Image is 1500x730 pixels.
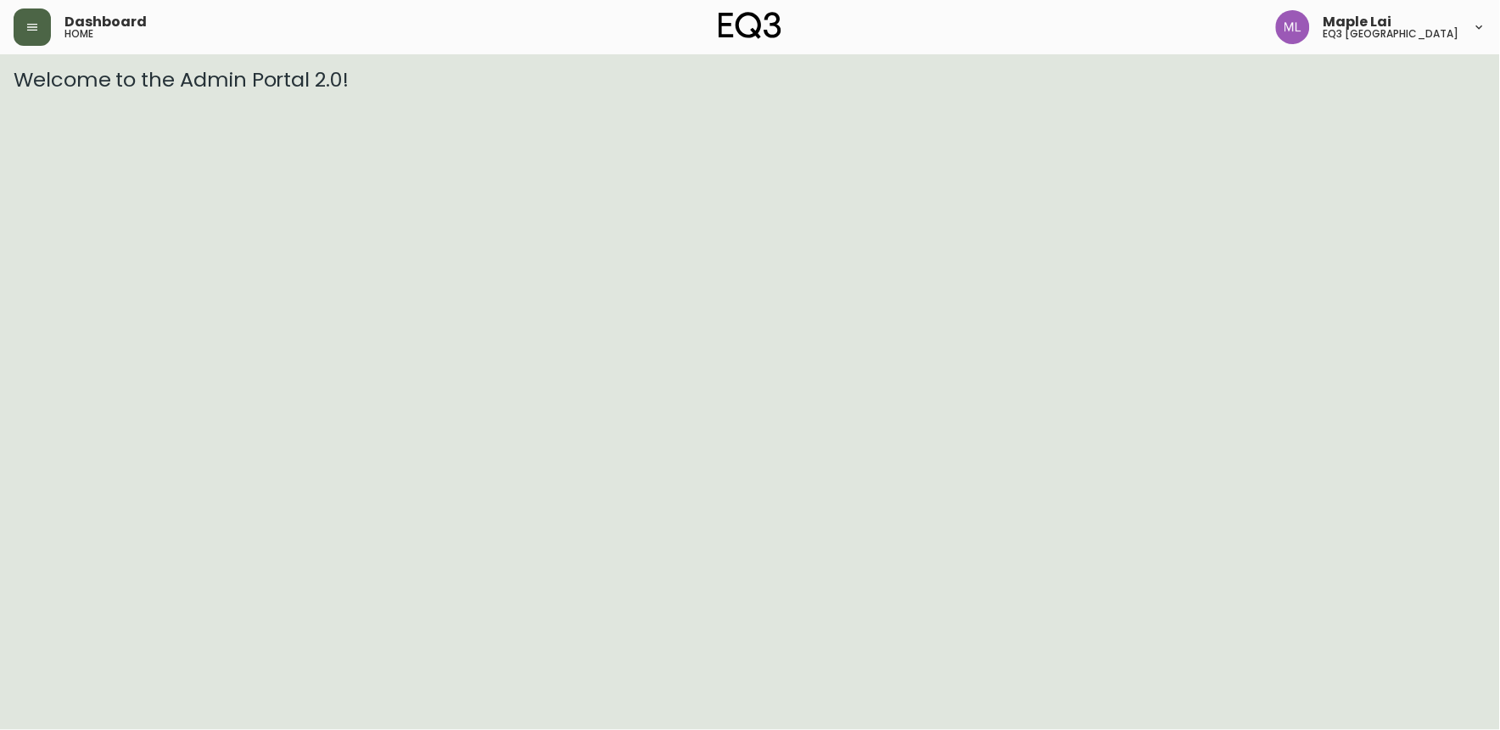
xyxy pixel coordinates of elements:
[1324,15,1392,29] span: Maple Lai
[64,15,147,29] span: Dashboard
[719,12,781,39] img: logo
[1324,29,1459,39] h5: eq3 [GEOGRAPHIC_DATA]
[14,68,1486,92] h3: Welcome to the Admin Portal 2.0!
[1276,10,1310,44] img: 61e28cffcf8cc9f4e300d877dd684943
[64,29,93,39] h5: home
